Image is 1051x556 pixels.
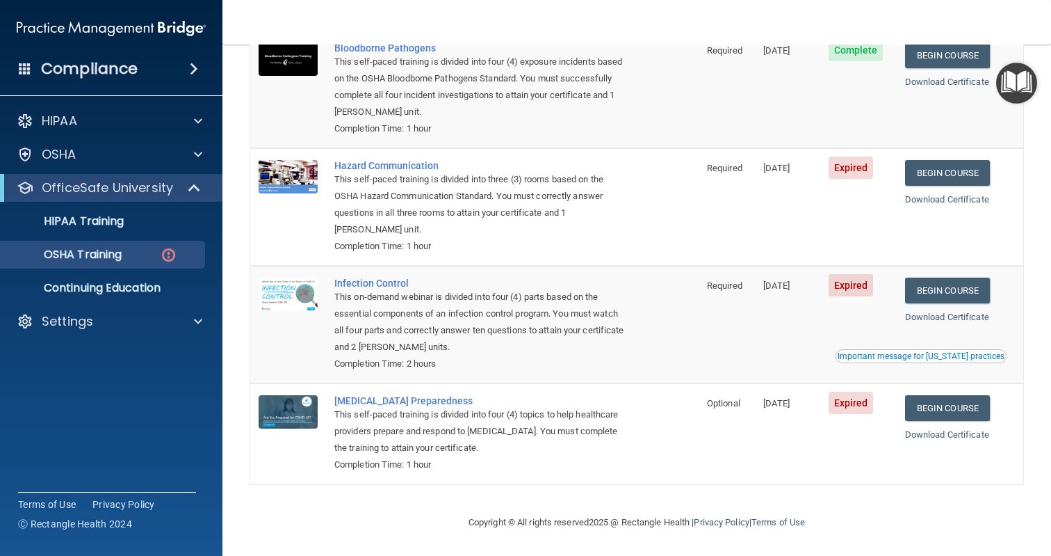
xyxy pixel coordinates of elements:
div: Completion Time: 1 hour [334,456,629,473]
img: PMB logo [17,15,206,42]
div: This on-demand webinar is divided into four (4) parts based on the essential components of an inf... [334,289,629,356]
a: Bloodborne Pathogens [334,42,629,54]
span: [DATE] [763,280,790,291]
p: HIPAA Training [9,214,124,228]
span: Complete [829,39,883,61]
div: Copyright © All rights reserved 2025 @ Rectangle Health | | [383,500,890,545]
a: Download Certificate [905,312,989,322]
a: Hazard Communication [334,160,629,171]
span: [DATE] [763,45,790,56]
a: Infection Control [334,278,629,289]
div: Important message for [US_STATE] practices [838,352,1004,360]
span: Optional [707,398,740,408]
p: Settings [42,313,93,330]
img: danger-circle.6113f641.png [160,246,177,264]
div: Completion Time: 1 hour [334,120,629,137]
div: This self-paced training is divided into four (4) topics to help healthcare providers prepare and... [334,406,629,456]
span: Required [707,280,742,291]
span: Expired [829,157,874,179]
a: HIPAA [17,113,202,129]
span: Expired [829,274,874,296]
a: Terms of Use [18,498,76,511]
a: Download Certificate [905,77,989,87]
a: Download Certificate [905,429,989,440]
h4: Compliance [41,59,138,79]
a: OSHA [17,146,202,163]
a: Begin Course [905,42,990,68]
a: Terms of Use [751,517,805,527]
p: OfficeSafe University [42,180,173,196]
span: Expired [829,392,874,414]
p: OSHA [42,146,76,163]
span: Required [707,163,742,173]
span: Ⓒ Rectangle Health 2024 [18,517,132,531]
p: OSHA Training [9,248,122,262]
a: Download Certificate [905,194,989,205]
div: Completion Time: 1 hour [334,238,629,255]
div: This self-paced training is divided into four (4) exposure incidents based on the OSHA Bloodborne... [334,54,629,120]
a: Privacy Policy [92,498,155,511]
p: HIPAA [42,113,77,129]
a: Settings [17,313,202,330]
div: This self-paced training is divided into three (3) rooms based on the OSHA Hazard Communication S... [334,171,629,238]
a: Privacy Policy [694,517,749,527]
button: Read this if you are a dental practitioner in the state of CA [836,349,1007,363]
a: Begin Course [905,278,990,303]
div: Completion Time: 2 hours [334,356,629,372]
span: [DATE] [763,398,790,408]
a: Begin Course [905,160,990,186]
span: Required [707,45,742,56]
a: [MEDICAL_DATA] Preparedness [334,395,629,406]
span: [DATE] [763,163,790,173]
button: Open Resource Center [996,63,1037,104]
p: Continuing Education [9,281,199,295]
a: Begin Course [905,395,990,421]
a: OfficeSafe University [17,180,202,196]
